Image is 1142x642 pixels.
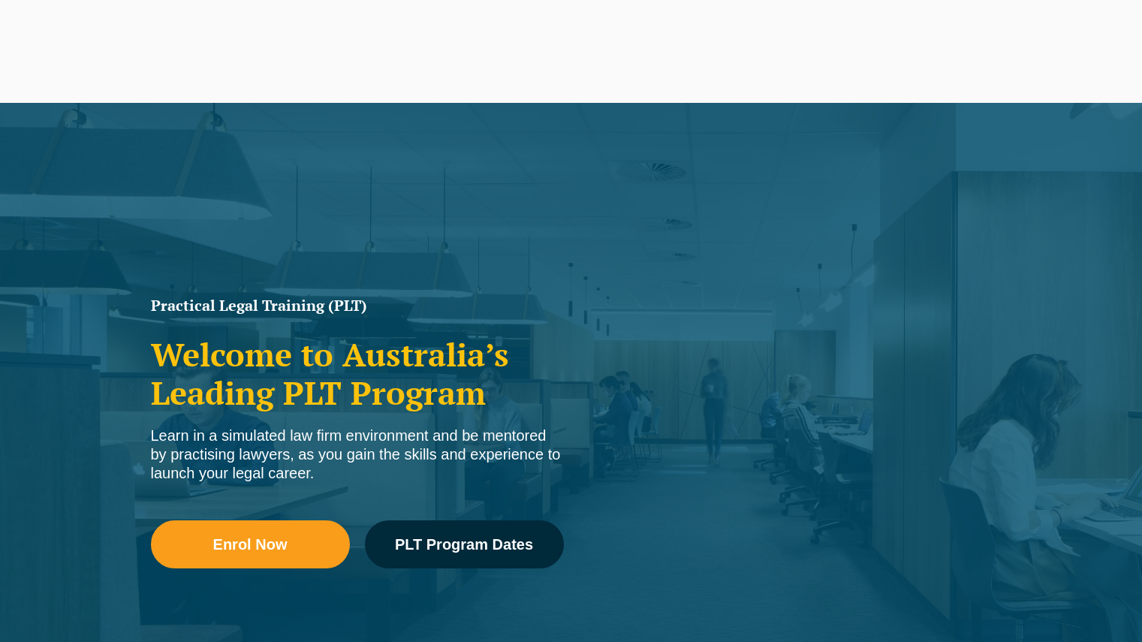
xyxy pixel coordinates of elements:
a: PLT Program Dates [365,520,564,568]
span: Enrol Now [213,537,288,552]
h1: Practical Legal Training (PLT) [151,298,564,313]
div: Learn in a simulated law firm environment and be mentored by practising lawyers, as you gain the ... [151,426,564,483]
h2: Welcome to Australia’s Leading PLT Program [151,336,564,411]
a: Enrol Now [151,520,350,568]
span: PLT Program Dates [395,537,533,552]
